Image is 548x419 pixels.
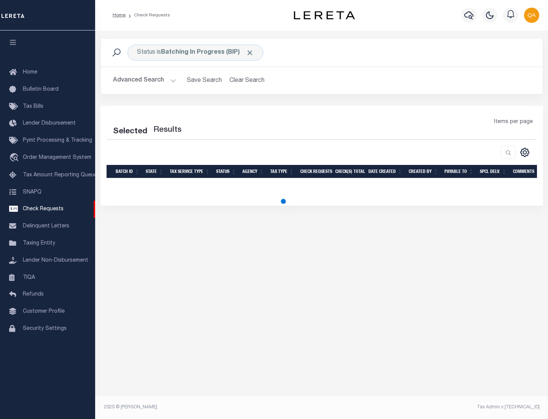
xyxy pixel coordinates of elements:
[294,11,355,19] img: logo-dark.svg
[23,87,59,92] span: Bulletin Board
[297,165,332,178] th: Check Requests
[365,165,406,178] th: Date Created
[113,126,147,138] div: Selected
[477,165,510,178] th: Spcl Delv.
[23,258,88,263] span: Lender Non-Disbursement
[113,73,176,88] button: Advanced Search
[239,165,267,178] th: Agency
[23,189,41,195] span: SNAPQ
[23,173,97,178] span: Tax Amount Reporting Queue
[23,121,76,126] span: Lender Disbursement
[98,404,322,411] div: 2025 © [PERSON_NAME].
[494,118,533,126] span: Items per page
[167,165,213,178] th: Tax Service Type
[23,206,64,212] span: Check Requests
[153,124,182,136] label: Results
[332,165,365,178] th: Check(s) Total
[23,104,43,109] span: Tax Bills
[267,165,297,178] th: Tax Type
[23,326,67,331] span: Security Settings
[113,165,143,178] th: Batch Id
[23,275,35,280] span: TIQA
[406,165,441,178] th: Created By
[23,224,69,229] span: Delinquent Letters
[126,12,170,19] li: Check Requests
[23,309,65,314] span: Customer Profile
[23,70,37,75] span: Home
[23,138,92,143] span: Pymt Processing & Tracking
[9,153,21,163] i: travel_explore
[182,73,226,88] button: Save Search
[23,241,55,246] span: Taxing Entity
[23,292,44,297] span: Refunds
[143,165,167,178] th: State
[161,50,254,56] b: Batching In Progress (BIP)
[327,404,540,411] div: Tax Admin v.[TECHNICAL_ID]
[441,165,477,178] th: Payable To
[510,165,544,178] th: Comments
[524,8,539,23] img: svg+xml;base64,PHN2ZyB4bWxucz0iaHR0cDovL3d3dy53My5vcmcvMjAwMC9zdmciIHBvaW50ZXItZXZlbnRzPSJub25lIi...
[113,13,126,18] a: Home
[213,165,239,178] th: Status
[226,73,268,88] button: Clear Search
[246,49,254,57] span: Click to Remove
[127,45,263,61] div: Click to Edit
[23,155,91,160] span: Order Management System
